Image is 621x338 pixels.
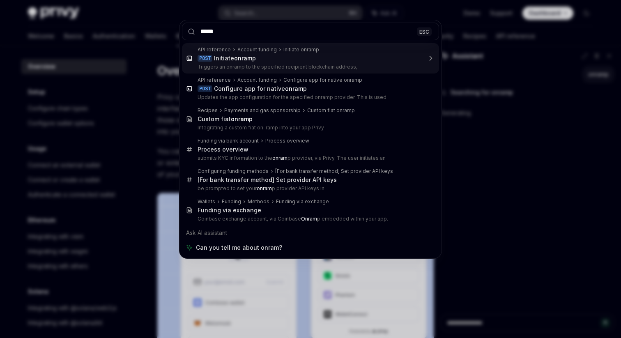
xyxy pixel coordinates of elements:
div: Wallets [198,198,215,205]
div: Initiate p [214,55,256,62]
b: Onram [301,216,317,222]
span: Can you tell me about onram? [196,244,282,252]
div: Methods [248,198,269,205]
p: Triggers an onramp to the specified recipient blockchain address, [198,64,422,70]
b: onram [257,185,272,191]
div: [For bank transfer method] Set provider API keys [275,168,393,175]
div: Payments and gas sponsorship [224,107,301,114]
p: Integrating a custom fiat on-ramp into your app Privy [198,124,422,131]
p: submits KYC information to the p provider, via Privy. The user initiates an [198,155,422,161]
div: Configure app for native onramp [283,77,362,83]
div: POST [198,85,212,92]
div: API reference [198,77,231,83]
div: Process overview [198,146,248,153]
div: Custom fiat p [198,115,253,123]
div: ESC [417,27,432,36]
div: Funding via exchange [276,198,329,205]
div: [For bank transfer method] Set provider API keys [198,176,337,184]
div: Process overview [265,138,309,144]
p: Coinbase exchange account, via Coinbase p embedded within your app. [198,216,422,222]
div: Custom fiat onramp [307,107,355,114]
div: Funding via bank account [198,138,259,144]
div: Initiate onramp [283,46,319,53]
p: be prompted to set your p provider API keys in [198,185,422,192]
div: Configure app for native p [214,85,307,92]
div: API reference [198,46,231,53]
div: Recipes [198,107,218,114]
div: Configuring funding methods [198,168,269,175]
p: Updates the app configuration for the specified onramp provider. This is used [198,94,422,101]
b: onram [272,155,287,161]
b: onram [231,115,249,122]
div: Account funding [237,46,277,53]
div: POST [198,55,212,62]
div: Funding [222,198,241,205]
div: Ask AI assistant [182,225,439,240]
div: Account funding [237,77,277,83]
div: Funding via exchange [198,207,261,214]
b: onram [234,55,252,62]
b: onram [285,85,303,92]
